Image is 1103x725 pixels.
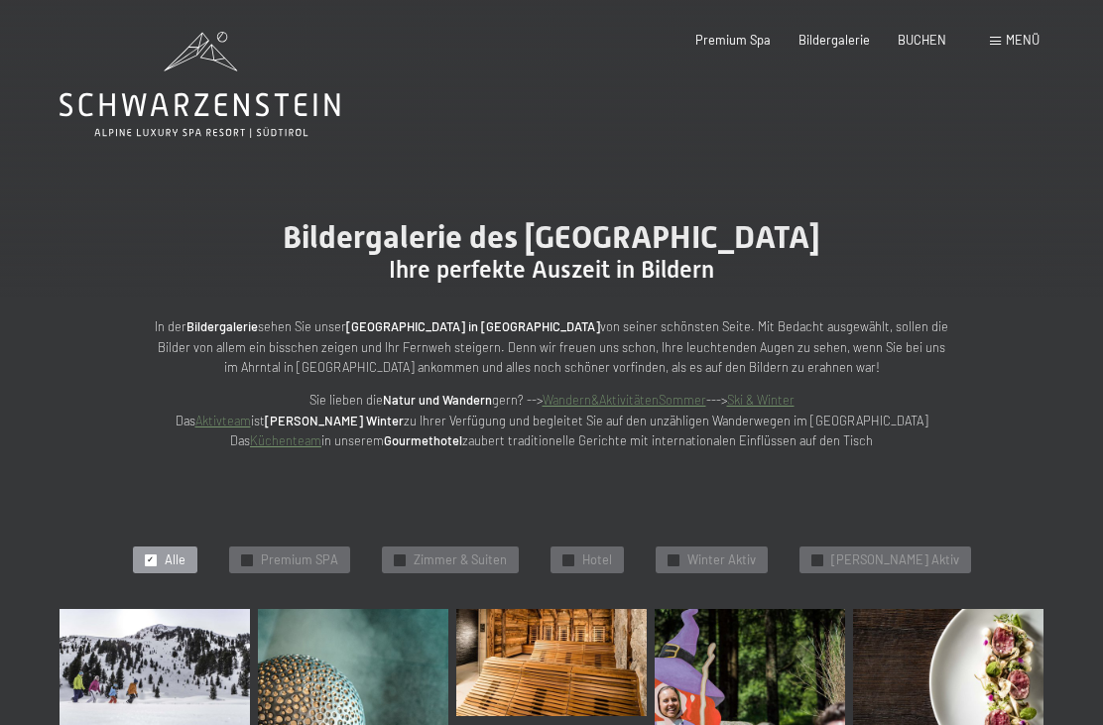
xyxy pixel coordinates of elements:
[695,32,771,48] a: Premium Spa
[1006,32,1040,48] span: Menü
[283,218,820,256] span: Bildergalerie des [GEOGRAPHIC_DATA]
[265,413,404,428] strong: [PERSON_NAME] Winter
[456,609,647,716] img: Bildergalerie
[155,316,948,377] p: In der sehen Sie unser von seiner schönsten Seite. Mit Bedacht ausgewählt, sollen die Bilder von ...
[396,554,403,565] span: ✓
[687,551,756,569] span: Winter Aktiv
[670,554,676,565] span: ✓
[147,554,154,565] span: ✓
[898,32,946,48] a: BUCHEN
[261,551,338,569] span: Premium SPA
[582,551,612,569] span: Hotel
[195,413,251,428] a: Aktivteam
[383,392,492,408] strong: Natur und Wandern
[250,432,321,448] a: Küchenteam
[389,256,714,284] span: Ihre perfekte Auszeit in Bildern
[798,32,870,48] a: Bildergalerie
[186,318,258,334] strong: Bildergalerie
[384,432,462,448] strong: Gourmethotel
[564,554,571,565] span: ✓
[243,554,250,565] span: ✓
[727,392,795,408] a: Ski & Winter
[165,551,185,569] span: Alle
[813,554,820,565] span: ✓
[414,551,507,569] span: Zimmer & Suiten
[155,390,948,450] p: Sie lieben die gern? --> ---> Das ist zu Ihrer Verfügung und begleitet Sie auf den unzähligen Wan...
[346,318,600,334] strong: [GEOGRAPHIC_DATA] in [GEOGRAPHIC_DATA]
[831,551,959,569] span: [PERSON_NAME] Aktiv
[543,392,706,408] a: Wandern&AktivitätenSommer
